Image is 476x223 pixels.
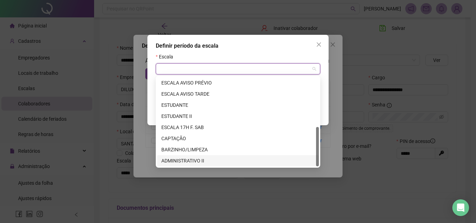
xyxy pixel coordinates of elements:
[161,79,315,87] div: ESCALA AVISO PRÉVIO
[157,77,319,88] div: ESCALA AVISO PRÉVIO
[156,42,320,50] div: Definir período da escala
[156,53,178,61] label: Escala
[161,101,315,109] div: ESTUDANTE
[313,39,324,50] button: Close
[161,112,315,120] div: ESTUDANTE II
[157,88,319,99] div: ESCALA AVISO TARDE
[161,90,315,98] div: ESCALA AVISO TARDE
[161,124,315,131] div: ESCALA 17H F. SAB
[157,111,319,122] div: ESTUDANTE II
[161,157,315,165] div: ADMINISTRATIVO II
[157,155,319,166] div: ADMINISTRATIVO II
[316,42,322,47] span: close
[452,199,469,216] div: Open Intercom Messenger
[157,133,319,144] div: CAPTAÇÃO
[161,135,315,142] div: CAPTAÇÃO
[161,146,315,153] div: BARZINHO/LIMPEZA
[157,99,319,111] div: ESTUDANTE
[157,144,319,155] div: BARZINHO/LIMPEZA
[157,122,319,133] div: ESCALA 17H F. SAB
